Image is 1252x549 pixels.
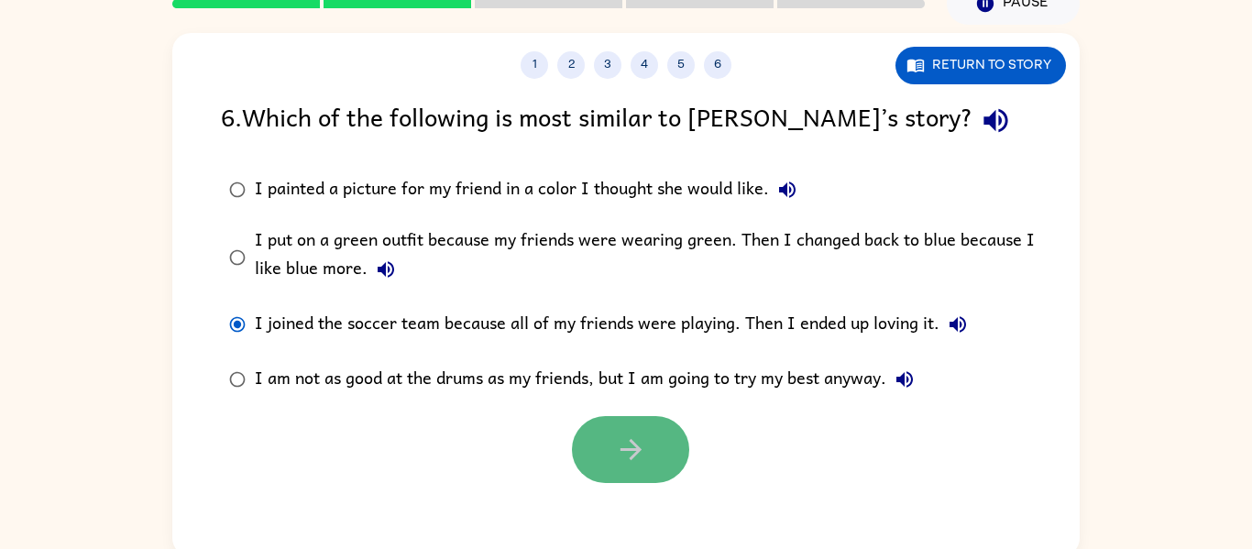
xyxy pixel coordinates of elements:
[221,97,1031,144] div: 6 . Which of the following is most similar to [PERSON_NAME]’s story?
[557,51,585,79] button: 2
[255,361,923,398] div: I am not as good at the drums as my friends, but I am going to try my best anyway.
[521,51,548,79] button: 1
[631,51,658,79] button: 4
[255,171,806,208] div: I painted a picture for my friend in a color I thought she would like.
[704,51,731,79] button: 6
[895,47,1066,84] button: Return to story
[255,226,1056,288] div: I put on a green outfit because my friends were wearing green. Then I changed back to blue becaus...
[939,306,976,343] button: I joined the soccer team because all of my friends were playing. Then I ended up loving it.
[769,171,806,208] button: I painted a picture for my friend in a color I thought she would like.
[368,251,404,288] button: I put on a green outfit because my friends were wearing green. Then I changed back to blue becaus...
[667,51,695,79] button: 5
[255,306,976,343] div: I joined the soccer team because all of my friends were playing. Then I ended up loving it.
[594,51,621,79] button: 3
[886,361,923,398] button: I am not as good at the drums as my friends, but I am going to try my best anyway.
